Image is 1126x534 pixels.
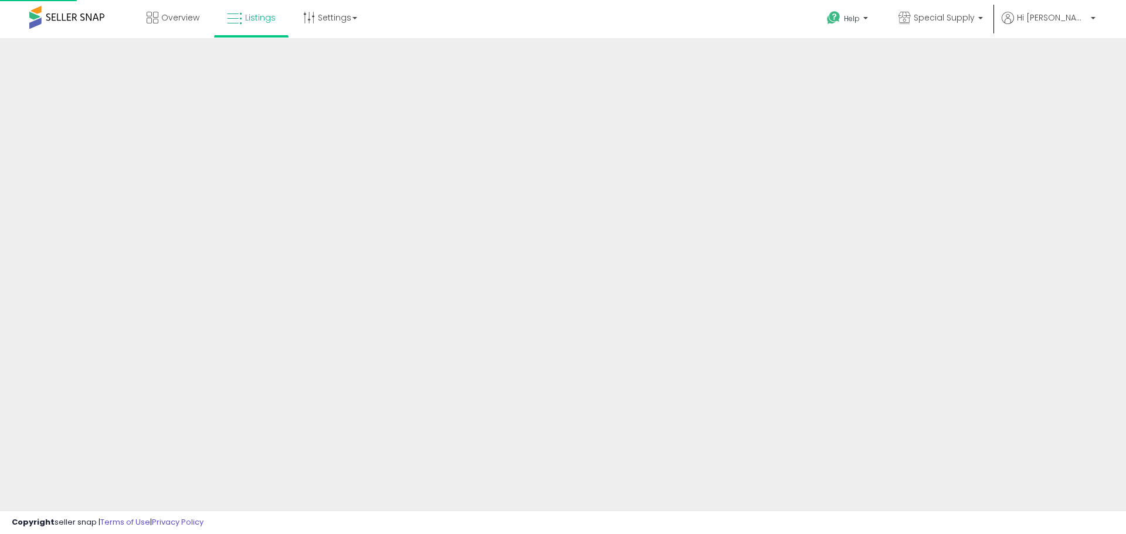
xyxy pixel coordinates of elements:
[161,12,199,23] span: Overview
[818,2,880,38] a: Help
[245,12,276,23] span: Listings
[1002,12,1096,38] a: Hi [PERSON_NAME]
[12,517,204,528] div: seller snap | |
[152,516,204,528] a: Privacy Policy
[914,12,975,23] span: Special Supply
[844,13,860,23] span: Help
[12,516,55,528] strong: Copyright
[826,11,841,25] i: Get Help
[1017,12,1087,23] span: Hi [PERSON_NAME]
[100,516,150,528] a: Terms of Use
